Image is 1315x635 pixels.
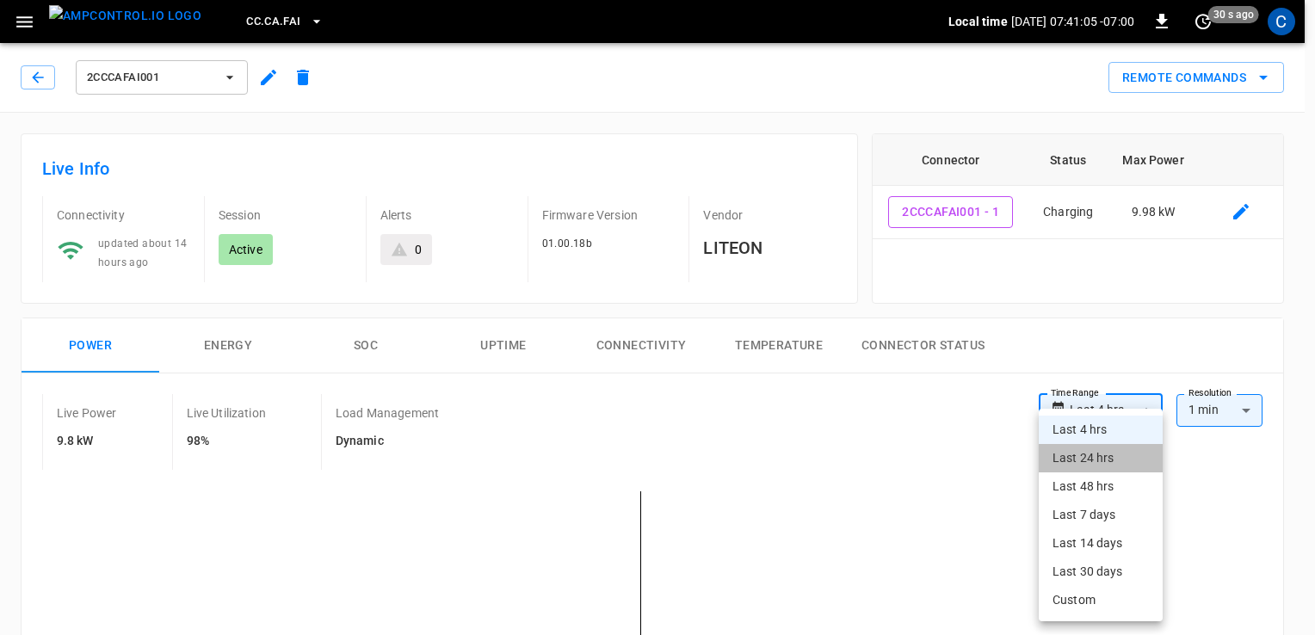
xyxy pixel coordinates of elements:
[1039,416,1163,444] li: Last 4 hrs
[1039,586,1163,614] li: Custom
[1039,558,1163,586] li: Last 30 days
[1039,529,1163,558] li: Last 14 days
[1039,501,1163,529] li: Last 7 days
[1039,444,1163,472] li: Last 24 hrs
[1039,472,1163,501] li: Last 48 hrs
